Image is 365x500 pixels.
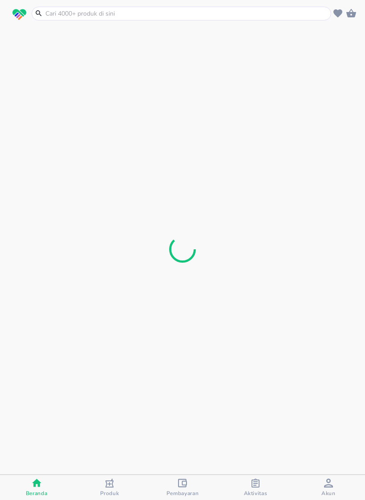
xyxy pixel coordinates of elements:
button: Produk [73,475,146,500]
button: Aktivitas [219,475,292,500]
span: Akun [321,490,336,497]
span: Pembayaran [166,490,199,497]
span: Beranda [26,490,48,497]
span: Aktivitas [244,490,268,497]
img: logo_swiperx_s.bd005f3b.svg [12,9,26,20]
input: Cari 4000+ produk di sini [45,9,329,18]
button: Akun [292,475,365,500]
button: Pembayaran [146,475,219,500]
span: Produk [100,490,119,497]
